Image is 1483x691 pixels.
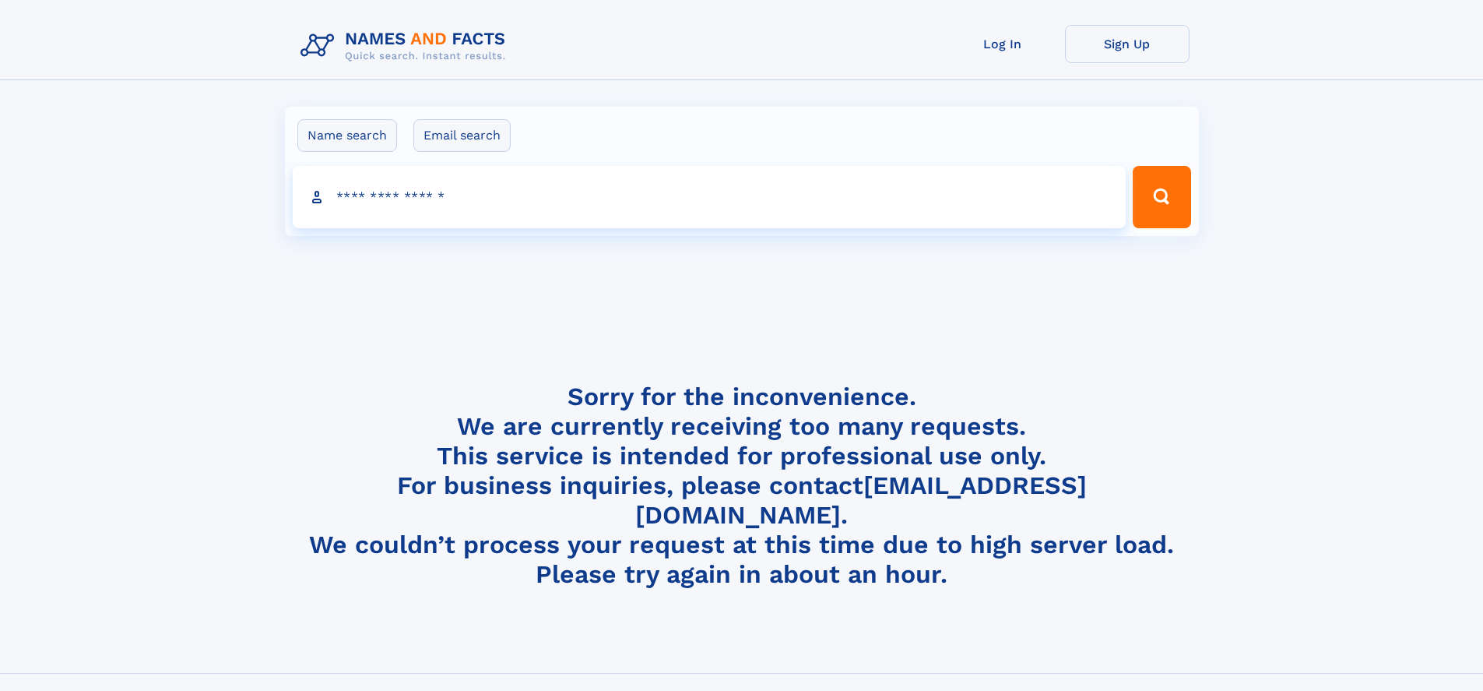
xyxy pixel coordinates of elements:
[294,382,1190,590] h4: Sorry for the inconvenience. We are currently receiving too many requests. This service is intend...
[297,119,397,152] label: Name search
[413,119,511,152] label: Email search
[293,166,1126,228] input: search input
[294,25,518,67] img: Logo Names and Facts
[940,25,1065,63] a: Log In
[635,471,1087,530] a: [EMAIL_ADDRESS][DOMAIN_NAME]
[1133,166,1190,228] button: Search Button
[1065,25,1190,63] a: Sign Up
